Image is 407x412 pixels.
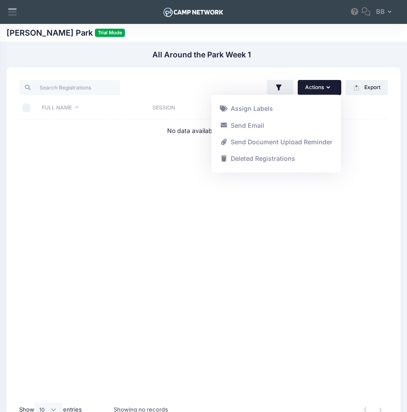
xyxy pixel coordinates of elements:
[162,6,224,19] img: Logo
[376,7,385,17] span: BB
[148,96,259,120] th: Session: activate to sort column ascending
[215,134,336,150] a: Send Document Upload Reminder
[7,28,125,38] h1: [PERSON_NAME] Park
[298,80,341,95] button: Actions
[95,29,125,37] span: Trial Mode
[346,80,388,95] button: Export
[215,150,336,167] a: Deleted Registrations
[19,120,388,143] td: No data available in table
[215,100,336,117] a: Assign Labels
[152,50,251,59] h1: All Around the Park Week 1
[370,2,400,22] button: BB
[215,117,336,133] a: Send Email
[4,2,21,22] div: Show aside menu
[19,80,120,95] input: Search Registrations
[38,96,148,120] th: Full Name: activate to sort column descending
